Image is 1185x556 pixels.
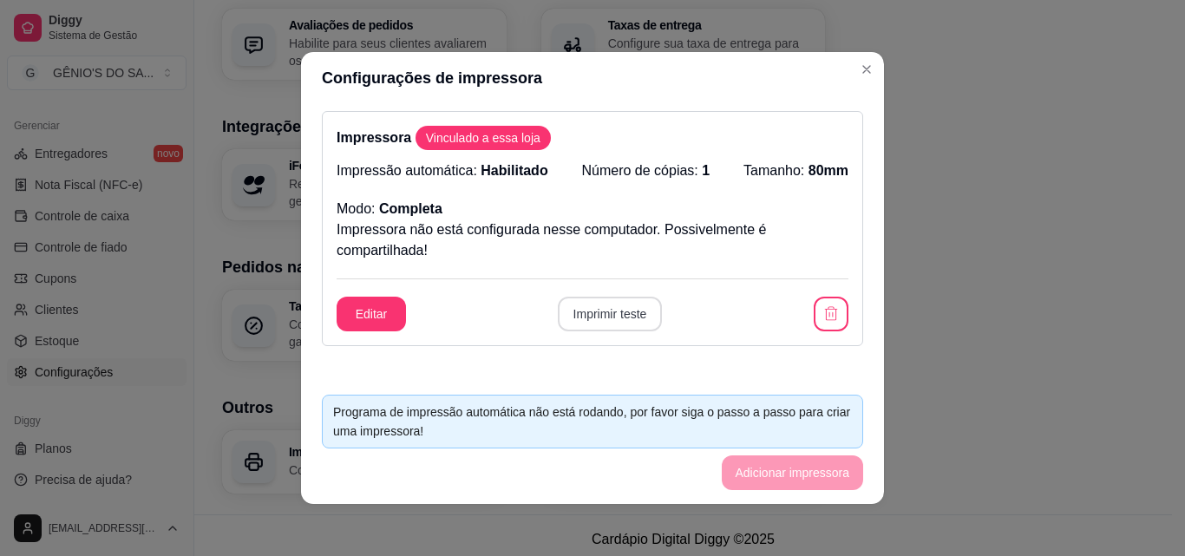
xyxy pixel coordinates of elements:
p: Modo: [337,199,442,219]
p: Número de cópias: [582,160,710,181]
p: Tamanho: [743,160,848,181]
span: Completa [379,201,442,216]
button: Imprimir teste [558,297,663,331]
p: Impressão automática: [337,160,548,181]
span: 80mm [809,163,848,178]
span: Vinculado a essa loja [419,129,547,147]
p: Impressora [337,126,848,150]
span: 1 [702,163,710,178]
div: Programa de impressão automática não está rodando, por favor siga o passo a passo para criar uma ... [333,402,852,441]
button: Close [853,56,881,83]
p: Impressora não está configurada nesse computador. Possivelmente é compartilhada! [337,219,848,261]
button: Editar [337,297,406,331]
span: Habilitado [481,163,547,178]
header: Configurações de impressora [301,52,884,104]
